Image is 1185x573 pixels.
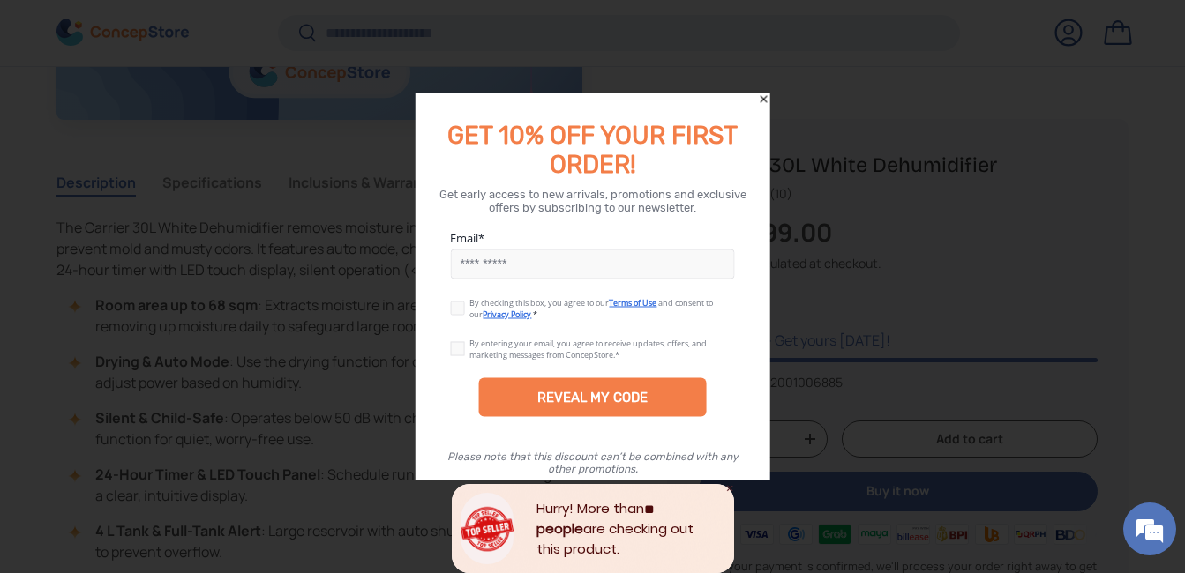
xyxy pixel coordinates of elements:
a: Privacy Policy [483,309,531,320]
span: and consent to our [469,297,713,320]
div: REVEAL MY CODE [537,390,648,406]
div: Please note that this discount can’t be combined with any other promotions. [432,450,753,475]
div: REVEAL MY CODE [478,378,707,417]
textarea: Type your message and hit 'Enter' [9,384,336,446]
div: Chat with us now [92,99,296,122]
span: We're online! [102,174,244,352]
div: By entering your email, you agree to receive updates, offers, and marketing messages from ConcepS... [469,338,707,361]
label: Email [450,230,735,246]
div: Get early access to new arrivals, promotions and exclusive offers by subscribing to our newsletter. [436,188,749,214]
span: By checking this box, you agree to our [469,297,609,309]
span: GET 10% OFF YOUR FIRST ORDER! [447,121,738,179]
div: Close [725,484,734,493]
div: Minimize live chat window [289,9,332,51]
div: Close [758,93,770,106]
a: Terms of Use [609,297,656,309]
